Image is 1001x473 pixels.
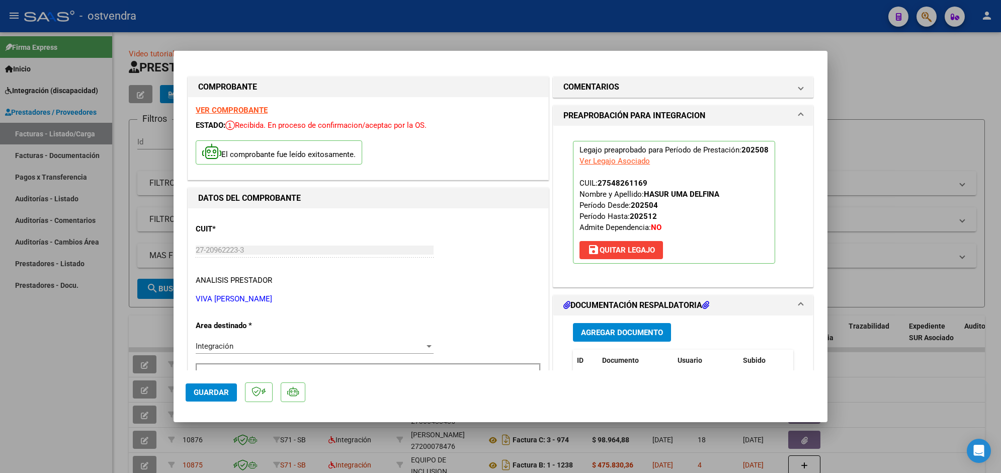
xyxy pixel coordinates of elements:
strong: HASUR UMA DELFINA [644,190,719,199]
datatable-header-cell: ID [573,350,598,371]
datatable-header-cell: Usuario [674,350,739,371]
span: Subido [743,356,766,364]
strong: DATOS DEL COMPROBANTE [198,193,301,203]
div: PREAPROBACIÓN PARA INTEGRACION [553,126,813,287]
div: 27548261169 [598,178,647,189]
button: Quitar Legajo [579,241,663,259]
span: Guardar [194,388,229,397]
mat-expansion-panel-header: COMENTARIOS [553,77,813,97]
mat-expansion-panel-header: DOCUMENTACIÓN RESPALDATORIA [553,295,813,316]
span: Recibida. En proceso de confirmacion/aceptac por la OS. [225,121,427,130]
mat-icon: save [588,244,600,256]
mat-expansion-panel-header: PREAPROBACIÓN PARA INTEGRACION [553,106,813,126]
p: VIVA [PERSON_NAME] [196,293,541,305]
div: Open Intercom Messenger [967,439,991,463]
p: El comprobante fue leído exitosamente. [196,140,362,165]
span: CUIL: Nombre y Apellido: Período Desde: Período Hasta: Admite Dependencia: [579,179,719,232]
p: Legajo preaprobado para Período de Prestación: [573,141,775,264]
strong: COMPROBANTE [198,82,257,92]
h1: DOCUMENTACIÓN RESPALDATORIA [563,299,709,311]
strong: NO [651,223,661,232]
p: Area destinado * [196,320,299,332]
h1: COMENTARIOS [563,81,619,93]
span: Quitar Legajo [588,246,655,255]
div: ANALISIS PRESTADOR [196,275,272,286]
span: Documento [602,356,639,364]
strong: 202512 [630,212,657,221]
span: Agregar Documento [581,328,663,337]
div: Ver Legajo Asociado [579,155,650,167]
strong: 202508 [741,145,769,154]
span: ID [577,356,583,364]
p: CUIT [196,223,299,235]
datatable-header-cell: Subido [739,350,789,371]
strong: 202504 [631,201,658,210]
button: Agregar Documento [573,323,671,342]
h1: PREAPROBACIÓN PARA INTEGRACION [563,110,705,122]
datatable-header-cell: Documento [598,350,674,371]
button: Guardar [186,383,237,402]
span: ESTADO: [196,121,225,130]
span: Usuario [678,356,702,364]
a: VER COMPROBANTE [196,106,268,115]
span: Integración [196,342,233,351]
